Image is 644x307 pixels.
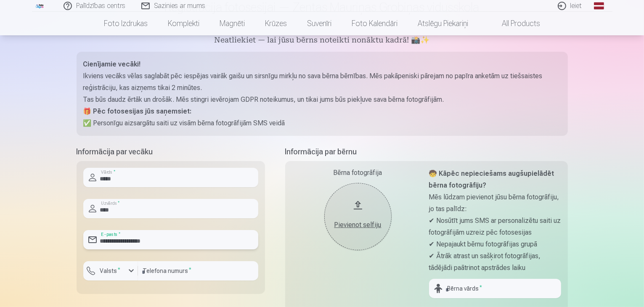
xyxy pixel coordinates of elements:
a: All products [478,12,550,35]
p: ✔ Nosūtīt jums SMS ar personalizētu saiti uz fotogrāfijām uzreiz pēc fotosesijas [429,215,561,238]
strong: Cienījamie vecāki! [83,60,141,68]
a: Magnēti [209,12,255,35]
button: Pievienot selfiju [324,183,392,250]
p: Ikviens vecāks vēlas saglabāt pēc iespējas vairāk gaišu un sirsnīgu mirkļu no sava bērna bērnības... [83,70,561,94]
div: Pievienot selfiju [333,220,383,230]
a: Suvenīri [297,12,342,35]
h5: Informācija par bērnu [285,146,568,158]
p: ✔ Nepajaukt bērnu fotogrāfijas grupā [429,238,561,250]
strong: 🎁 Pēc fotosesijas jūs saņemsiet: [83,107,192,115]
p: ✔ Ātrāk atrast un sašķirot fotogrāfijas, tādējādi paātrinot apstrādes laiku [429,250,561,274]
a: Atslēgu piekariņi [408,12,478,35]
a: Krūzes [255,12,297,35]
p: Mēs lūdzam pievienot jūsu bērna fotogrāfiju, jo tas palīdz: [429,191,561,215]
p: ✅ Personīgu aizsargātu saiti uz visām bērna fotogrāfijām SMS veidā [83,117,561,129]
h5: Neatliekiet — lai jūsu bērns noteikti nonāktu kadrā! 📸✨ [77,35,568,47]
p: Tas būs daudz ērtāk un drošāk. Mēs stingri ievērojam GDPR noteikumus, un tikai jums būs piekļuve ... [83,94,561,106]
button: Valsts* [83,261,138,281]
a: Komplekti [158,12,209,35]
div: Bērna fotogrāfija [292,168,424,178]
a: Foto izdrukas [94,12,158,35]
strong: 🧒 Kāpēc nepieciešams augšupielādēt bērna fotogrāfiju? [429,169,554,189]
img: /fa1 [35,3,45,8]
a: Foto kalendāri [342,12,408,35]
label: Valsts [97,267,124,275]
h5: Informācija par vecāku [77,146,265,158]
